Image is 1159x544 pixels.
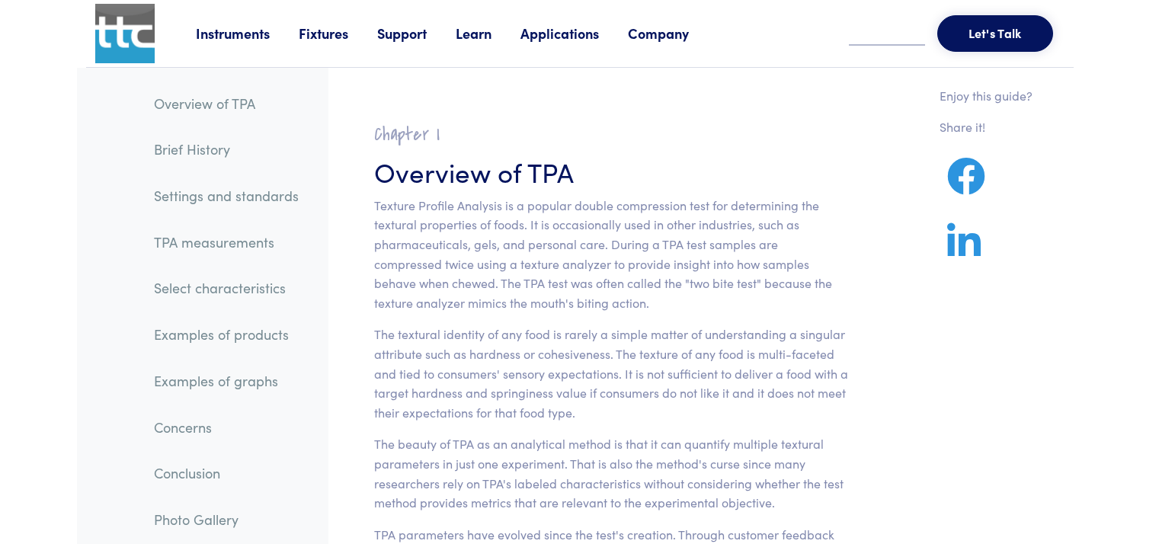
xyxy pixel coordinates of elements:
[374,152,849,190] h3: Overview of TPA
[142,225,311,260] a: TPA measurements
[142,178,311,213] a: Settings and standards
[142,363,311,398] a: Examples of graphs
[374,434,849,512] p: The beauty of TPA as an analytical method is that it can quantify multiple textural parameters in...
[940,241,988,260] a: Share on LinkedIn
[142,86,311,121] a: Overview of TPA
[299,24,377,43] a: Fixtures
[196,24,299,43] a: Instruments
[95,4,155,63] img: ttc_logo_1x1_v1.0.png
[456,24,520,43] a: Learn
[374,196,849,313] p: Texture Profile Analysis is a popular double compression test for determining the textural proper...
[937,15,1053,52] button: Let's Talk
[377,24,456,43] a: Support
[142,317,311,352] a: Examples of products
[940,86,1033,106] p: Enjoy this guide?
[374,325,849,422] p: The textural identity of any food is rarely a simple matter of understanding a singular attribute...
[142,270,311,306] a: Select characteristics
[142,456,311,491] a: Conclusion
[940,117,1033,137] p: Share it!
[142,410,311,445] a: Concerns
[142,502,311,537] a: Photo Gallery
[374,123,849,146] h2: Chapter I
[142,132,311,167] a: Brief History
[520,24,628,43] a: Applications
[628,24,718,43] a: Company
